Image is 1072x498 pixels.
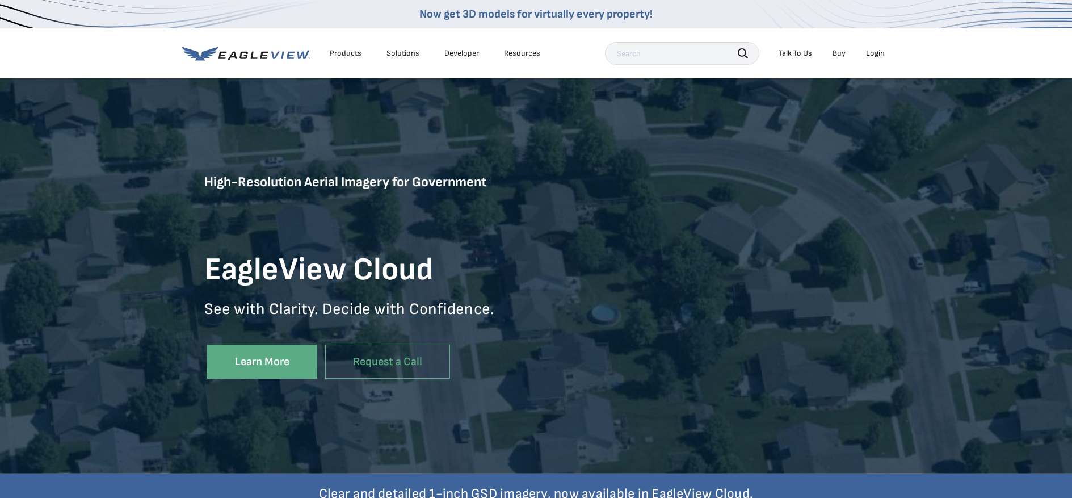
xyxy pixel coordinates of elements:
div: Talk To Us [779,48,812,58]
a: Request a Call [325,345,450,379]
a: Now get 3D models for virtually every property! [419,7,653,21]
a: Learn More [207,345,317,379]
a: Developer [444,48,479,58]
h1: EagleView Cloud [204,250,536,290]
div: Resources [504,48,540,58]
div: Products [330,48,361,58]
div: Solutions [386,48,419,58]
p: See with Clarity. Decide with Confidence. [204,299,536,336]
input: Search [605,42,759,65]
h5: High-Resolution Aerial Imagery for Government [204,173,536,242]
a: Buy [833,48,846,58]
div: Login [866,48,885,58]
iframe: EagleView Cloud Overview [536,186,868,374]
